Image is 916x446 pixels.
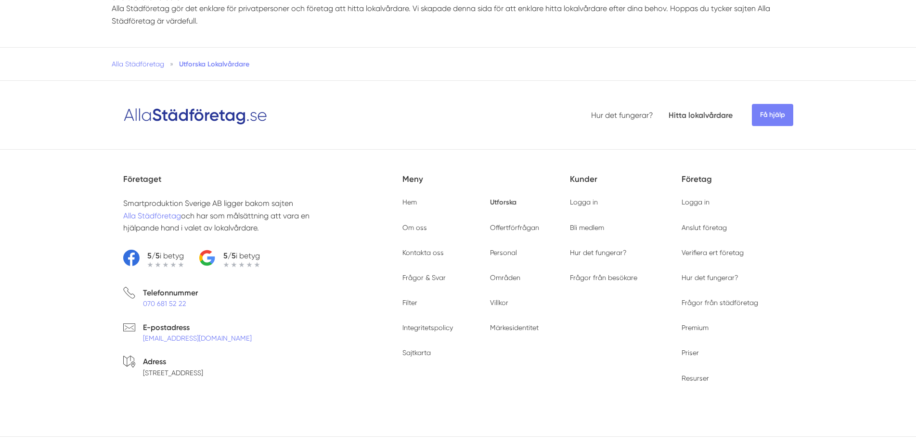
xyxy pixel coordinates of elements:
a: Frågor från städföretag [682,299,758,306]
a: Utforska [490,198,516,206]
a: Verifiera ert företag [682,249,744,256]
a: Sajtkarta [402,349,431,357]
a: Hur det fungerar? [591,111,653,120]
a: Priser [682,349,699,357]
a: [EMAIL_ADDRESS][DOMAIN_NAME] [143,334,252,342]
a: Filter [402,299,417,306]
a: Utforska Lokalvårdare [179,60,249,68]
a: Personal [490,249,517,256]
span: Få hjälp [752,104,793,126]
a: Frågor från besökare [570,274,637,281]
svg: Telefon [123,287,135,299]
a: Resurser [682,374,709,382]
p: [STREET_ADDRESS] [143,368,203,378]
a: 5/5i betyg [123,250,184,268]
a: Märkesidentitet [490,324,539,331]
a: Hem [402,198,417,206]
p: Alla Städföretag gör det enklare för privatpersoner och företag att hitta lokalvårdare. Vi skapad... [112,2,805,27]
span: » [170,59,173,69]
a: Hitta lokalvårdare [669,111,733,120]
a: Områden [490,274,520,281]
a: Premium [682,324,709,331]
a: Logga in [570,198,598,206]
a: Bli medlem [570,224,604,231]
p: i betyg [147,250,184,262]
a: 070 681 52 22 [143,300,186,307]
a: Hur det fungerar? [682,274,738,281]
p: i betyg [223,250,260,262]
a: Anslut företag [682,224,727,231]
p: Telefonnummer [143,287,198,299]
a: Alla Städföretag [112,60,164,68]
a: Offertförfrågan [490,224,539,231]
strong: 5/5 [147,251,160,260]
h5: Företag [682,173,793,197]
h5: Företaget [123,173,402,197]
p: E-postadress [143,321,252,333]
a: Hur det fungerar? [570,249,627,256]
a: Logga in [682,198,710,206]
p: Adress [143,356,203,368]
a: Om oss [402,224,427,231]
a: Integritetspolicy [402,324,453,331]
a: Alla Städföretag [123,211,181,220]
a: Kontakta oss [402,249,444,256]
a: 5/5i betyg [199,250,260,268]
a: Villkor [490,299,508,306]
strong: 5/5 [223,251,236,260]
img: Logotyp Alla Städföretag [123,104,268,126]
h5: Meny [402,173,570,197]
p: Smartproduktion Sverige AB ligger bakom sajten och har som målsättning att vara en hjälpande hand... [123,197,339,234]
a: Frågor & Svar [402,274,446,281]
h5: Kunder [570,173,682,197]
nav: Breadcrumb [112,59,805,69]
